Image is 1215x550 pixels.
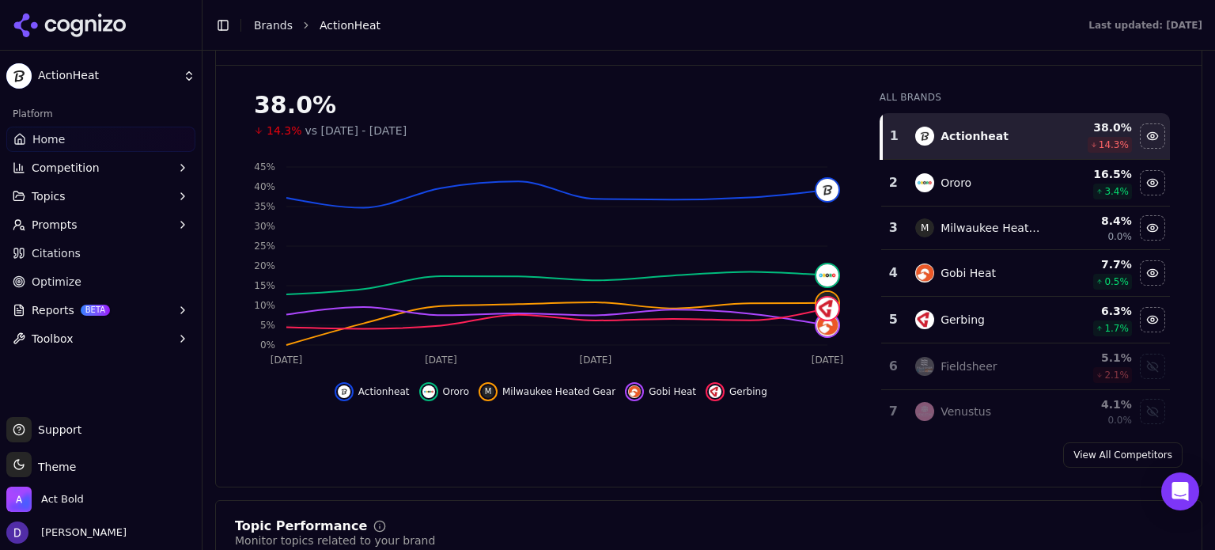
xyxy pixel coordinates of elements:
[888,264,899,283] div: 4
[915,357,934,376] img: fieldsheer
[1058,119,1132,135] div: 38.0 %
[422,385,435,398] img: ororo
[335,382,410,401] button: Hide actionheat data
[915,402,934,421] img: venustus
[6,155,195,180] button: Competition
[915,264,934,283] img: gobi heat
[254,161,275,173] tspan: 45%
[941,358,997,374] div: Fieldsheer
[881,250,1170,297] tr: 4gobi heatGobi Heat7.7%0.5%Hide gobi heat data
[915,173,934,192] img: ororo
[260,320,275,331] tspan: 5%
[254,91,848,119] div: 38.0%
[6,522,127,544] button: Open user button
[881,113,1170,160] tr: 1actionheatActionheat38.0%14.3%Hide actionheat data
[880,91,1170,104] div: All Brands
[254,221,275,232] tspan: 30%
[502,385,615,398] span: Milwaukee Heated Gear
[915,218,934,237] span: M
[254,260,275,271] tspan: 20%
[649,385,696,398] span: Gobi Heat
[443,385,469,398] span: Ororo
[888,173,899,192] div: 2
[32,302,74,318] span: Reports
[941,265,996,281] div: Gobi Heat
[254,17,1057,33] nav: breadcrumb
[941,220,1046,236] div: Milwaukee Heated Gear
[482,385,494,398] span: M
[1104,322,1129,335] span: 1.7 %
[881,160,1170,207] tr: 2ororoOroro16.5%3.4%Hide ororo data
[888,357,899,376] div: 6
[709,385,721,398] img: gerbing
[888,402,899,421] div: 7
[6,212,195,237] button: Prompts
[1140,170,1165,195] button: Hide ororo data
[1140,123,1165,149] button: Hide actionheat data
[479,382,615,401] button: Hide milwaukee heated gear data
[881,343,1170,390] tr: 6fieldsheerFieldsheer5.1%2.1%Show fieldsheer data
[816,292,838,314] span: M
[941,404,991,419] div: Venustus
[358,385,410,398] span: Actionheat
[6,63,32,89] img: ActionHeat
[580,355,612,366] tspan: [DATE]
[254,201,275,212] tspan: 35%
[1063,442,1183,468] a: View All Competitors
[881,207,1170,250] tr: 3MMilwaukee Heated Gear8.4%0.0%Hide milwaukee heated gear data
[1104,185,1129,198] span: 3.4 %
[915,310,934,329] img: gerbing
[1058,166,1132,182] div: 16.5 %
[271,355,303,366] tspan: [DATE]
[32,131,65,147] span: Home
[1140,399,1165,424] button: Show venustus data
[1058,350,1132,366] div: 5.1 %
[32,331,74,347] span: Toolbox
[706,382,767,401] button: Hide gerbing data
[816,298,838,320] img: gerbing
[235,533,435,548] div: Monitor topics related to your brand
[32,274,81,290] span: Optimize
[6,487,32,512] img: Act Bold
[32,461,76,473] span: Theme
[816,314,838,336] img: gobi heat
[1058,303,1132,319] div: 6.3 %
[1140,215,1165,241] button: Hide milwaukee heated gear data
[889,127,899,146] div: 1
[1088,19,1202,32] div: Last updated: [DATE]
[254,241,275,252] tspan: 25%
[41,492,84,506] span: Act Bold
[1058,213,1132,229] div: 8.4 %
[881,390,1170,434] tr: 7venustusVenustus4.1%0.0%Show venustus data
[235,520,367,533] div: Topic Performance
[1161,472,1199,510] div: Open Intercom Messenger
[628,385,641,398] img: gobi heat
[32,217,78,233] span: Prompts
[6,269,195,294] a: Optimize
[6,487,84,512] button: Open organization switcher
[254,280,275,291] tspan: 15%
[6,298,195,323] button: ReportsBETA
[305,123,407,138] span: vs [DATE] - [DATE]
[81,305,110,316] span: BETA
[1104,275,1129,288] span: 0.5 %
[729,385,767,398] span: Gerbing
[1058,256,1132,272] div: 7.7 %
[32,422,81,438] span: Support
[6,522,28,544] img: David White
[1099,138,1129,151] span: 14.3 %
[35,525,127,540] span: [PERSON_NAME]
[260,339,275,351] tspan: 0%
[6,184,195,209] button: Topics
[32,245,81,261] span: Citations
[941,312,985,328] div: Gerbing
[6,241,195,266] a: Citations
[6,326,195,351] button: Toolbox
[338,385,350,398] img: actionheat
[38,69,176,83] span: ActionHeat
[254,181,275,192] tspan: 40%
[1107,230,1132,243] span: 0.0%
[267,123,301,138] span: 14.3%
[419,382,469,401] button: Hide ororo data
[254,300,275,311] tspan: 10%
